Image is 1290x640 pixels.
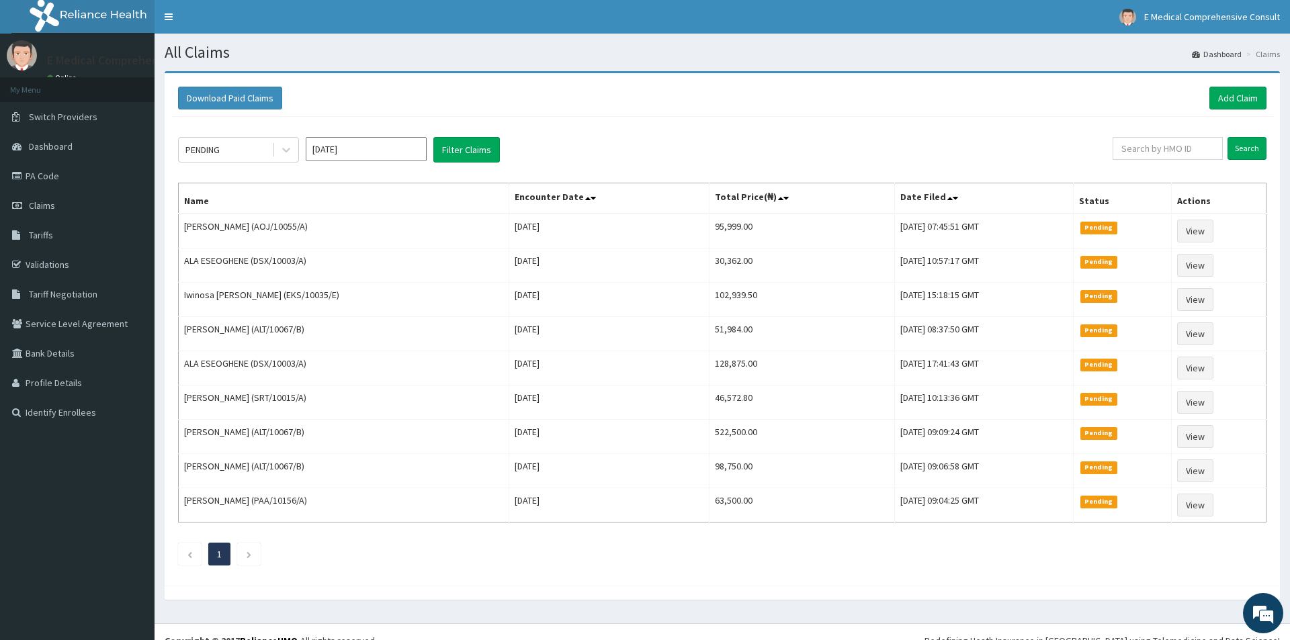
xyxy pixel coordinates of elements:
a: View [1177,357,1213,379]
td: 128,875.00 [709,351,895,385]
td: 102,939.50 [709,283,895,317]
button: Download Paid Claims [178,87,282,109]
img: User Image [7,40,37,71]
a: Previous page [187,548,193,560]
input: Select Month and Year [306,137,427,161]
td: [PERSON_NAME] (SRT/10015/A) [179,385,509,420]
img: User Image [1119,9,1136,26]
a: Dashboard [1192,48,1242,60]
td: [DATE] 07:45:51 GMT [894,214,1073,248]
a: View [1177,425,1213,448]
td: [DATE] [509,454,709,488]
td: 98,750.00 [709,454,895,488]
span: Dashboard [29,140,73,152]
th: Actions [1172,183,1266,214]
span: Pending [1080,290,1117,302]
a: View [1177,254,1213,277]
span: Pending [1080,256,1117,268]
input: Search [1228,137,1266,160]
td: [DATE] [509,214,709,248]
h1: All Claims [165,44,1280,61]
a: Add Claim [1209,87,1266,109]
th: Status [1073,183,1171,214]
td: 95,999.00 [709,214,895,248]
span: Claims [29,199,55,212]
td: 51,984.00 [709,317,895,351]
li: Claims [1243,48,1280,60]
td: [DATE] [509,385,709,420]
a: View [1177,288,1213,311]
span: Tariffs [29,229,53,241]
th: Name [179,183,509,214]
input: Search by HMO ID [1113,137,1223,160]
th: Total Price(₦) [709,183,895,214]
td: [DATE] [509,283,709,317]
td: [DATE] [509,248,709,283]
td: [DATE] 09:09:24 GMT [894,420,1073,454]
td: [DATE] 10:13:36 GMT [894,385,1073,420]
td: 30,362.00 [709,248,895,283]
a: View [1177,391,1213,414]
span: Pending [1080,359,1117,371]
td: Iwinosa [PERSON_NAME] (EKS/10035/E) [179,283,509,317]
td: [DATE] [509,420,709,454]
td: [DATE] 09:04:25 GMT [894,488,1073,522]
td: 46,572.80 [709,385,895,420]
td: [PERSON_NAME] (AOJ/10055/A) [179,214,509,248]
a: View [1177,220,1213,242]
td: [DATE] 08:37:50 GMT [894,317,1073,351]
span: E Medical Comprehensive Consult [1144,11,1280,23]
td: [DATE] 09:06:58 GMT [894,454,1073,488]
a: View [1177,494,1213,516]
td: [DATE] [509,488,709,522]
td: 63,500.00 [709,488,895,522]
div: PENDING [185,143,220,156]
span: Pending [1080,222,1117,234]
td: [PERSON_NAME] (ALT/10067/B) [179,454,509,488]
a: View [1177,322,1213,345]
td: [PERSON_NAME] (ALT/10067/B) [179,420,509,454]
td: ALA ESEOGHENE (DSX/10003/A) [179,248,509,283]
th: Date Filed [894,183,1073,214]
span: Pending [1080,393,1117,405]
td: [PERSON_NAME] (PAA/10156/A) [179,488,509,522]
span: Switch Providers [29,111,97,123]
a: Page 1 is your current page [217,548,222,560]
td: [DATE] 10:57:17 GMT [894,248,1073,283]
span: Pending [1080,461,1117,473]
span: Tariff Negotiation [29,288,97,300]
p: E Medical Comprehensive Consult [47,54,222,66]
td: [DATE] 15:18:15 GMT [894,283,1073,317]
td: [DATE] 17:41:43 GMT [894,351,1073,385]
td: ALA ESEOGHENE (DSX/10003/A) [179,351,509,385]
span: Pending [1080,324,1117,336]
th: Encounter Date [509,183,709,214]
td: [DATE] [509,317,709,351]
span: Pending [1080,427,1117,439]
a: View [1177,459,1213,482]
td: [PERSON_NAME] (ALT/10067/B) [179,317,509,351]
td: [DATE] [509,351,709,385]
button: Filter Claims [433,137,500,163]
a: Online [47,73,79,83]
td: 522,500.00 [709,420,895,454]
a: Next page [246,548,252,560]
span: Pending [1080,496,1117,508]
